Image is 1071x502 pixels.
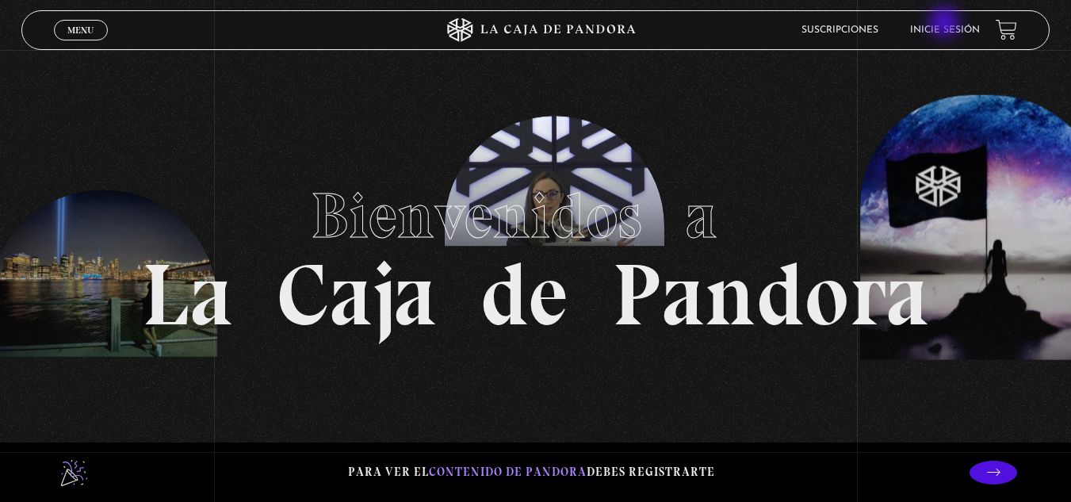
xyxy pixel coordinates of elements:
[429,465,587,479] span: contenido de Pandora
[67,25,94,35] span: Menu
[801,25,878,35] a: Suscripciones
[142,164,929,339] h1: La Caja de Pandora
[62,38,99,49] span: Cerrar
[311,178,761,254] span: Bienvenidos a
[348,462,715,483] p: Para ver el debes registrarte
[910,25,980,35] a: Inicie sesión
[996,19,1017,40] a: View your shopping cart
